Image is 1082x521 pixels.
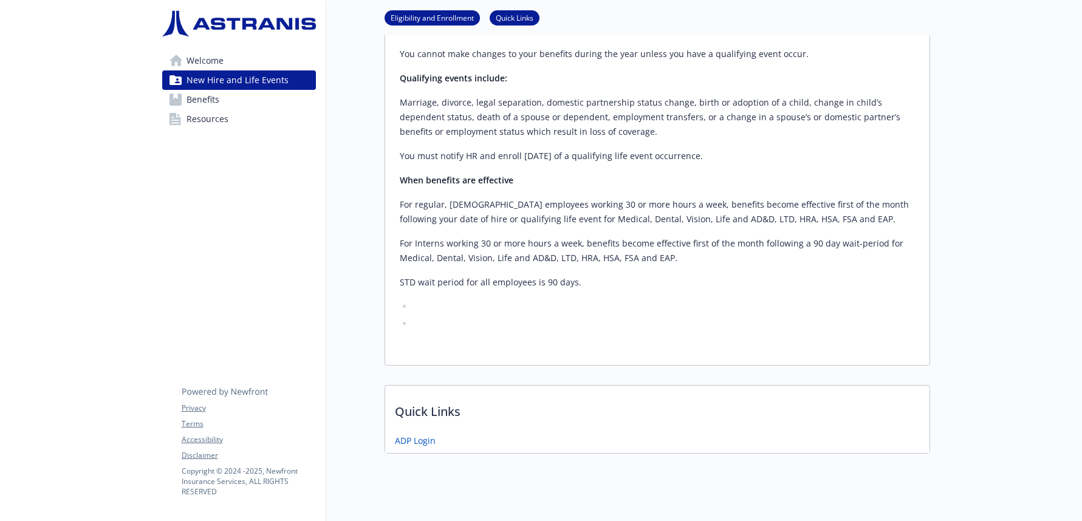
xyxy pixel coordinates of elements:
[385,386,930,431] p: Quick Links
[182,418,315,429] a: Terms
[182,450,315,461] a: Disclaimer
[400,236,915,265] p: For Interns working 30 or more hours a week, benefits become effective first of the month followi...
[182,466,315,497] p: Copyright © 2024 - 2025 , Newfront Insurance Services, ALL RIGHTS RESERVED
[400,72,507,84] strong: Qualifying events include:
[187,70,289,90] span: New Hire and Life Events
[182,403,315,414] a: Privacy
[162,90,316,109] a: Benefits
[490,12,539,23] a: Quick Links
[162,70,316,90] a: New Hire and Life Events
[400,95,915,139] p: Marriage, divorce, legal separation, domestic partnership status change, birth or adoption of a c...
[400,197,915,226] p: For regular, [DEMOGRAPHIC_DATA] employees working 30 or more hours a week, benefits become effect...
[187,51,224,70] span: Welcome
[187,90,219,109] span: Benefits
[187,109,228,129] span: Resources
[182,434,315,445] a: Accessibility
[400,275,915,290] p: STD wait period for all employees is 90 days.
[400,174,513,186] strong: When benefits are effective
[400,47,915,61] p: You cannot make changes to your benefits during the year unless you have a qualifying event occur.
[385,12,480,23] a: Eligibility and Enrollment
[162,109,316,129] a: Resources
[162,51,316,70] a: Welcome
[395,434,436,447] a: ADP Login
[400,149,915,163] p: You must notify HR and enroll [DATE] of a qualifying life event occurrence.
